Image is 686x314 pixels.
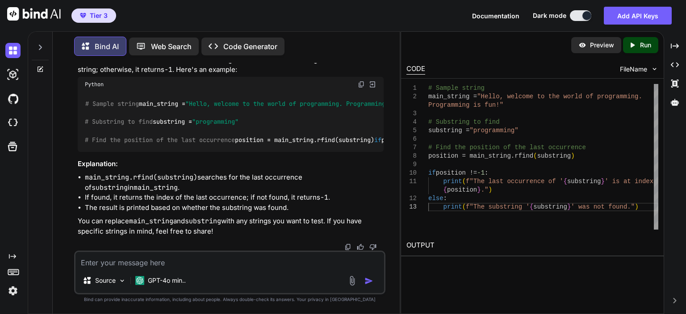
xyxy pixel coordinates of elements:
[564,178,567,185] span: {
[470,127,519,134] span: "programming"
[85,136,235,144] span: # Find the position of the last occurrence
[90,11,108,20] span: Tier 3
[358,81,365,88] img: copy
[640,41,651,50] p: Run
[185,100,418,108] span: "Hello, welcome to the world of programming. Programming is fun!"
[5,283,21,298] img: settings
[567,178,601,185] span: substring
[428,93,477,100] span: main_string =
[148,276,186,285] p: GPT-4o min..
[129,217,173,226] code: main_string
[401,235,664,256] h2: OUTPUT
[406,84,417,92] div: 1
[571,152,574,159] span: )
[601,178,605,185] span: }
[368,80,376,88] img: Open in Browser
[537,152,571,159] span: substring
[533,11,566,20] span: Dark mode
[443,195,447,202] span: :
[78,216,384,236] p: You can replace and with any strings you want to test. If you have specific strings in mind, feel...
[5,91,21,106] img: githubDark
[92,183,128,192] code: substring
[462,178,466,185] span: (
[604,7,672,25] button: Add API Keys
[428,127,469,134] span: substring =
[192,118,238,126] span: "programming"
[428,118,500,126] span: # Substring to find
[428,144,586,151] span: # Find the position of the last occurrence
[5,43,21,58] img: darkChat
[447,186,477,193] span: position
[347,276,357,286] img: attachment
[406,160,417,169] div: 9
[428,101,503,109] span: Programming is fun!"
[223,41,277,52] p: Code Generator
[472,12,519,20] span: Documentation
[320,193,328,202] code: -1
[462,203,466,210] span: (
[406,135,417,143] div: 6
[406,109,417,118] div: 3
[443,203,462,210] span: print
[85,193,384,203] li: If found, it returns the index of the last occurrence; if not found, it returns .
[85,203,384,213] li: The result is printed based on whether the substring was found.
[428,152,533,159] span: position = main_string.rfind
[406,64,425,75] div: CODE
[406,143,417,152] div: 7
[485,169,488,176] span: :
[472,11,519,21] button: Documentation
[406,118,417,126] div: 4
[567,203,571,210] span: }
[489,186,492,193] span: )
[428,169,436,176] span: if
[530,203,533,210] span: {
[533,203,567,210] span: substring
[466,203,530,210] span: f"The substring '
[374,136,381,144] span: if
[590,41,614,50] p: Preview
[466,178,563,185] span: f"The last occurrence of '
[369,243,376,251] img: dislike
[185,217,221,226] code: substring
[85,172,384,193] li: searches for the last occurrence of in .
[651,65,658,73] img: chevron down
[533,152,537,159] span: (
[406,177,417,186] div: 11
[578,41,586,49] img: preview
[80,13,86,18] img: premium
[344,243,351,251] img: copy
[5,67,21,82] img: darkAi-studio
[436,169,477,176] span: position !=
[85,118,153,126] span: # Substring to find
[406,194,417,203] div: 12
[481,186,489,193] span: ."
[605,178,653,185] span: ' is at index
[406,203,417,211] div: 13
[428,84,485,92] span: # Sample string
[134,183,178,192] code: main_string
[7,7,61,21] img: Bind AI
[406,169,417,177] div: 10
[95,41,119,52] p: Bind AI
[85,173,197,182] code: main_string.rfind(substring)
[477,186,481,193] span: }
[151,41,192,52] p: Web Search
[357,243,364,251] img: like
[443,186,447,193] span: {
[406,126,417,135] div: 5
[85,81,104,88] span: Python
[571,203,635,210] span: ' was not found."
[477,93,642,100] span: "Hello, welcome to the world of programming.
[620,65,647,74] span: FileName
[135,276,144,285] img: GPT-4o mini
[88,55,116,64] code: rfind()
[85,100,139,108] span: # Sample string
[477,169,485,176] span: -1
[95,276,116,285] p: Source
[71,8,116,23] button: premiumTier 3
[74,296,385,303] p: Bind can provide inaccurate information, including about people. Always double-check its answers....
[428,195,443,202] span: else
[635,203,638,210] span: )
[164,65,172,74] code: -1
[78,159,384,169] h3: Explanation:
